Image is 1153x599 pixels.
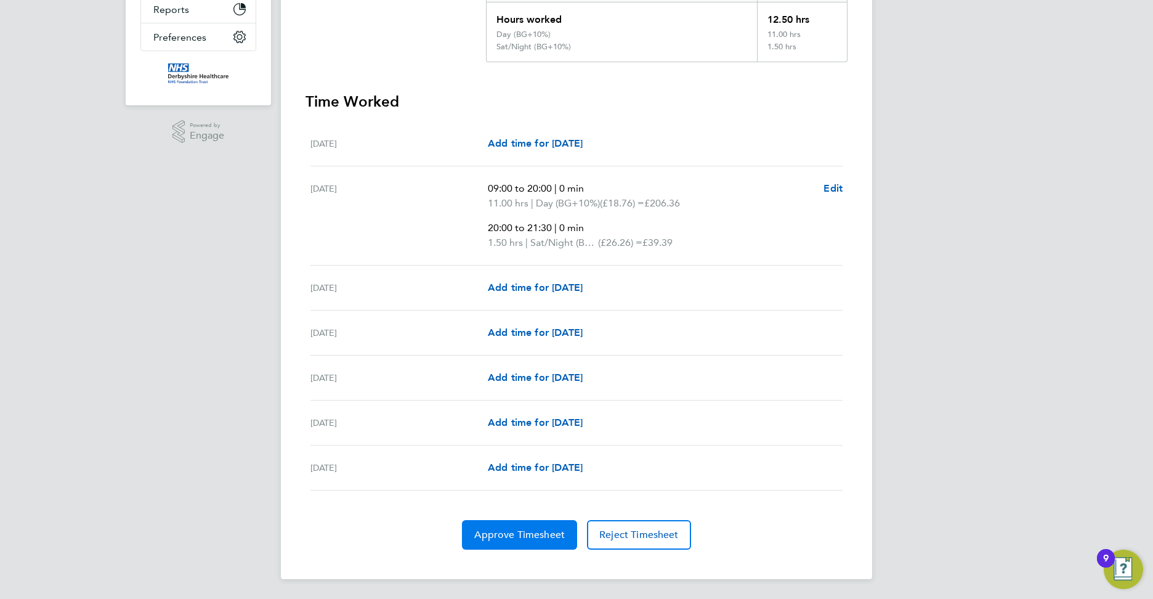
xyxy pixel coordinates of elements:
span: Sat/Night (BG+10%) [530,235,598,250]
span: 11.00 hrs [488,197,528,209]
div: [DATE] [310,136,488,151]
span: | [531,197,533,209]
div: 9 [1103,558,1109,574]
span: Day (BG+10%) [536,196,600,211]
span: £206.36 [644,197,680,209]
div: [DATE] [310,460,488,475]
span: 09:00 to 20:00 [488,182,552,194]
span: Powered by [190,120,224,131]
span: Add time for [DATE] [488,372,583,383]
div: 1.50 hrs [757,42,847,62]
a: Add time for [DATE] [488,136,583,151]
span: Add time for [DATE] [488,282,583,293]
a: Add time for [DATE] [488,460,583,475]
a: Add time for [DATE] [488,280,583,295]
div: 11.00 hrs [757,30,847,42]
span: Engage [190,131,224,141]
img: derbyshire-nhs-logo-retina.png [168,63,229,83]
div: Hours worked [487,2,757,30]
button: Approve Timesheet [462,520,577,550]
span: Add time for [DATE] [488,417,583,428]
div: [DATE] [310,370,488,385]
span: | [554,182,557,194]
div: [DATE] [310,415,488,430]
button: Reject Timesheet [587,520,691,550]
div: [DATE] [310,181,488,250]
button: Open Resource Center, 9 new notifications [1104,550,1143,589]
button: Preferences [141,23,256,51]
div: Day (BG+10%) [496,30,551,39]
span: Approve Timesheet [474,529,565,541]
span: (£26.26) = [598,237,642,248]
div: [DATE] [310,325,488,340]
div: Sat/Night (BG+10%) [496,42,571,52]
span: | [554,222,557,234]
h3: Time Worked [305,92,848,112]
span: | [525,237,528,248]
span: Reject Timesheet [599,529,679,541]
span: £39.39 [642,237,673,248]
a: Edit [823,181,843,196]
span: Edit [823,182,843,194]
span: 1.50 hrs [488,237,523,248]
span: 0 min [559,182,584,194]
span: Add time for [DATE] [488,137,583,149]
span: Preferences [153,31,206,43]
a: Add time for [DATE] [488,370,583,385]
span: Reports [153,4,189,15]
a: Go to home page [140,63,256,83]
div: 12.50 hrs [757,2,847,30]
div: [DATE] [310,280,488,295]
a: Powered byEngage [172,120,225,144]
span: Add time for [DATE] [488,462,583,473]
span: (£18.76) = [600,197,644,209]
span: Add time for [DATE] [488,327,583,338]
a: Add time for [DATE] [488,415,583,430]
span: 20:00 to 21:30 [488,222,552,234]
a: Add time for [DATE] [488,325,583,340]
span: 0 min [559,222,584,234]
